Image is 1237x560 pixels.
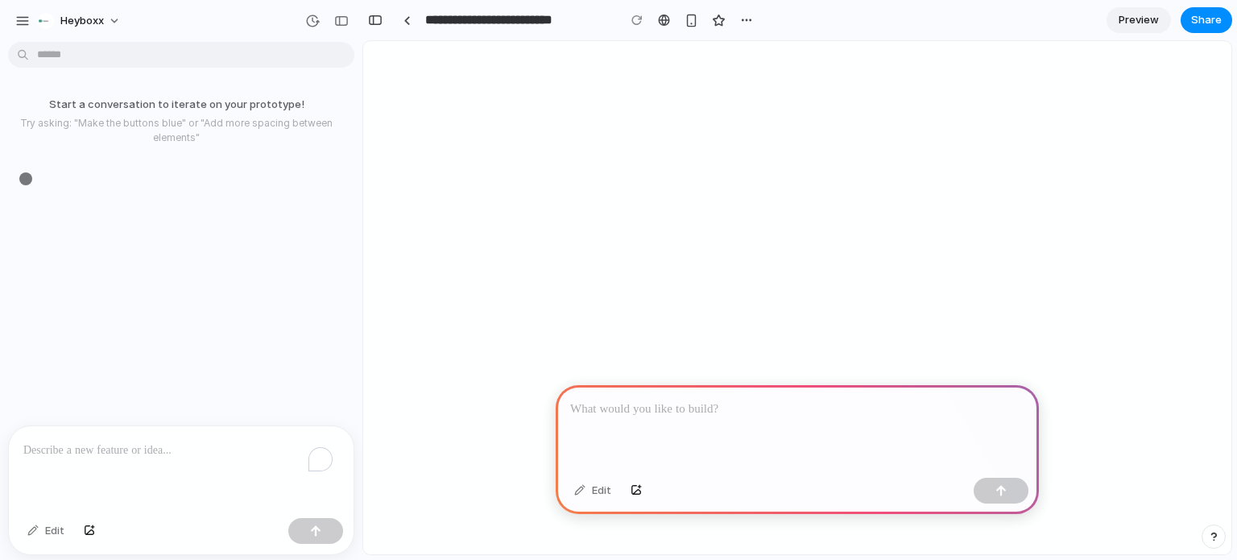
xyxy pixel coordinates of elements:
[1191,12,1222,28] span: Share
[6,97,346,113] p: Start a conversation to iterate on your prototype!
[1107,7,1171,33] a: Preview
[60,13,104,29] span: heyboxx
[31,8,129,34] button: heyboxx
[9,426,354,512] div: To enrich screen reader interactions, please activate Accessibility in Grammarly extension settings
[6,116,346,145] p: Try asking: "Make the buttons blue" or "Add more spacing between elements"
[1119,12,1159,28] span: Preview
[1181,7,1232,33] button: Share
